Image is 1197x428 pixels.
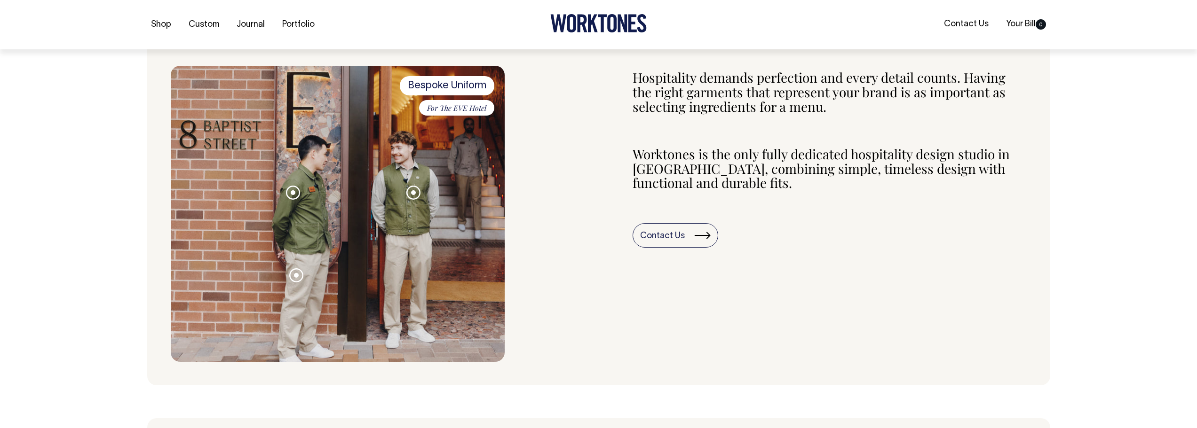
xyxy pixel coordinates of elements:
[400,76,494,95] span: Bespoke Uniform
[1002,16,1050,32] a: Your Bill0
[633,147,1026,190] p: Worktones is the only fully dedicated hospitality design studio in [GEOGRAPHIC_DATA], combining s...
[147,17,175,32] a: Shop
[940,16,992,32] a: Contact Us
[171,66,505,362] img: Bespoke
[233,17,269,32] a: Journal
[278,17,318,32] a: Portfolio
[1036,19,1046,30] span: 0
[633,70,1026,114] p: Hospitality demands perfection and every detail counts. Having the right garments that represent ...
[633,223,718,248] a: Contact Us
[185,17,223,32] a: Custom
[419,100,494,116] span: For The EVE Hotel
